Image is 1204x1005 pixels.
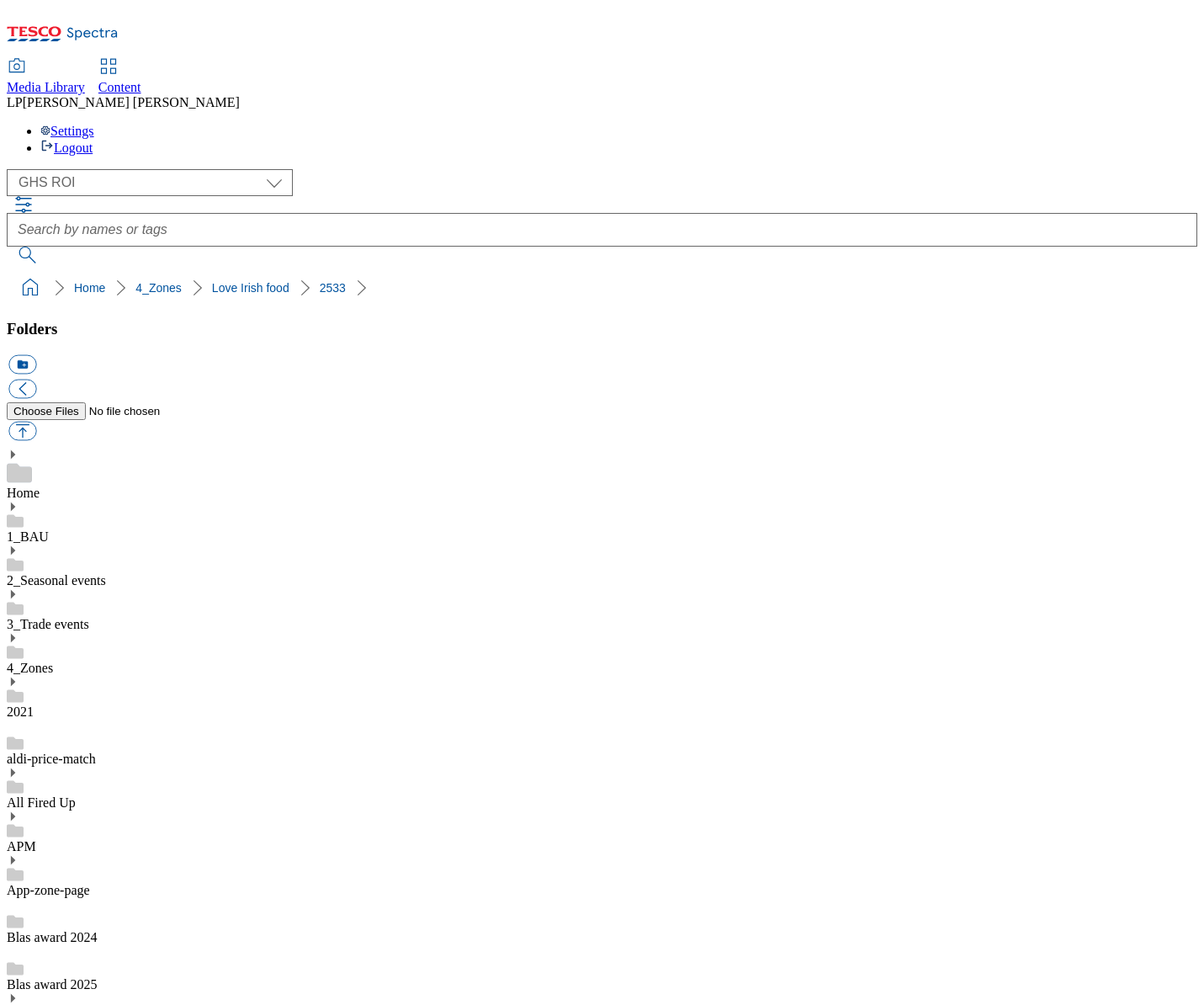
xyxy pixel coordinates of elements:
a: Media Library [7,60,85,95]
input: Search by names or tags [7,213,1197,247]
a: 4_Zones [135,281,181,295]
a: App-zone-page [7,883,90,897]
a: APM [7,839,36,853]
span: LP [7,95,23,109]
a: All Fired Up [7,795,76,810]
a: 2533 [320,281,346,295]
a: home [17,274,44,301]
h3: Folders [7,320,1197,338]
a: 1_BAU [7,529,49,544]
a: Blas award 2025 [7,977,98,992]
span: Content [98,80,141,94]
a: Blas award 2024 [7,930,98,944]
a: 2021 [7,705,34,719]
a: Home [74,281,105,295]
a: Content [98,60,141,95]
a: 3_Trade events [7,617,89,631]
a: aldi-price-match [7,752,96,766]
a: 4_Zones [7,661,53,675]
a: Settings [40,124,94,138]
a: Logout [40,141,93,155]
span: [PERSON_NAME] [PERSON_NAME] [23,95,240,109]
span: Media Library [7,80,85,94]
nav: breadcrumb [7,272,1197,304]
a: 2_Seasonal events [7,573,106,588]
a: Love Irish food [212,281,289,295]
a: Home [7,486,40,500]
